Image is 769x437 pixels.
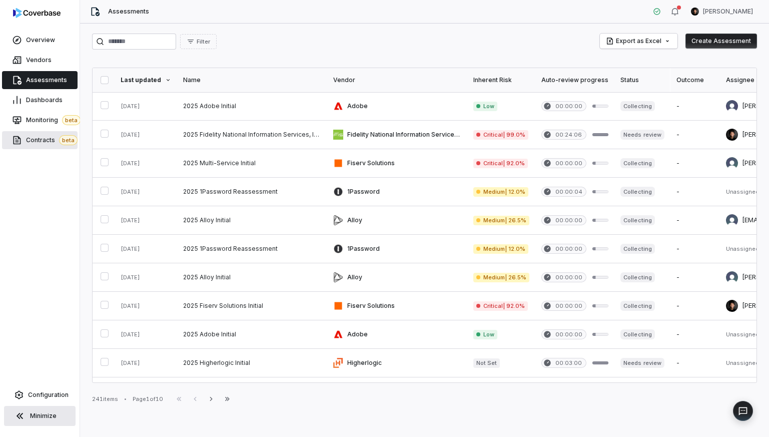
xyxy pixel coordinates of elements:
[4,406,76,426] button: Minimize
[183,76,321,84] div: Name
[670,92,720,121] td: -
[726,214,738,226] img: null null avatar
[2,71,78,89] a: Assessments
[670,349,720,377] td: -
[133,395,163,403] div: Page 1 of 10
[670,320,720,349] td: -
[670,206,720,235] td: -
[670,121,720,149] td: -
[2,51,78,69] a: Vendors
[670,263,720,292] td: -
[703,8,753,16] span: [PERSON_NAME]
[26,135,78,145] span: Contracts
[124,395,127,402] div: •
[541,76,608,84] div: Auto-review progress
[2,31,78,49] a: Overview
[2,131,78,149] a: Contractsbeta
[473,76,529,84] div: Inherent Risk
[726,271,738,283] img: Brian Ball avatar
[26,56,52,64] span: Vendors
[26,36,55,44] span: Overview
[670,292,720,320] td: -
[28,391,69,399] span: Configuration
[108,8,149,16] span: Assessments
[26,115,81,125] span: Monitoring
[726,100,738,112] img: null null avatar
[726,129,738,141] img: Clarence Chio avatar
[26,76,67,84] span: Assessments
[30,412,57,420] span: Minimize
[685,34,757,49] button: Create Assessment
[62,115,81,125] span: beta
[121,76,171,84] div: Last updated
[26,96,63,104] span: Dashboards
[600,34,677,49] button: Export as Excel
[4,386,76,404] a: Configuration
[726,300,738,312] img: Clarence Chio avatar
[13,8,61,18] img: logo-D7KZi-bG.svg
[197,38,210,46] span: Filter
[92,395,118,403] div: 241 items
[670,235,720,263] td: -
[670,149,720,178] td: -
[59,135,78,145] span: beta
[333,76,461,84] div: Vendor
[2,91,78,109] a: Dashboards
[676,76,714,84] div: Outcome
[691,8,699,16] img: Clarence Chio avatar
[620,76,664,84] div: Status
[180,34,217,49] button: Filter
[670,377,720,406] td: -
[685,4,759,19] button: Clarence Chio avatar[PERSON_NAME]
[726,157,738,169] img: Brian Ball avatar
[2,111,78,129] a: Monitoringbeta
[670,178,720,206] td: -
